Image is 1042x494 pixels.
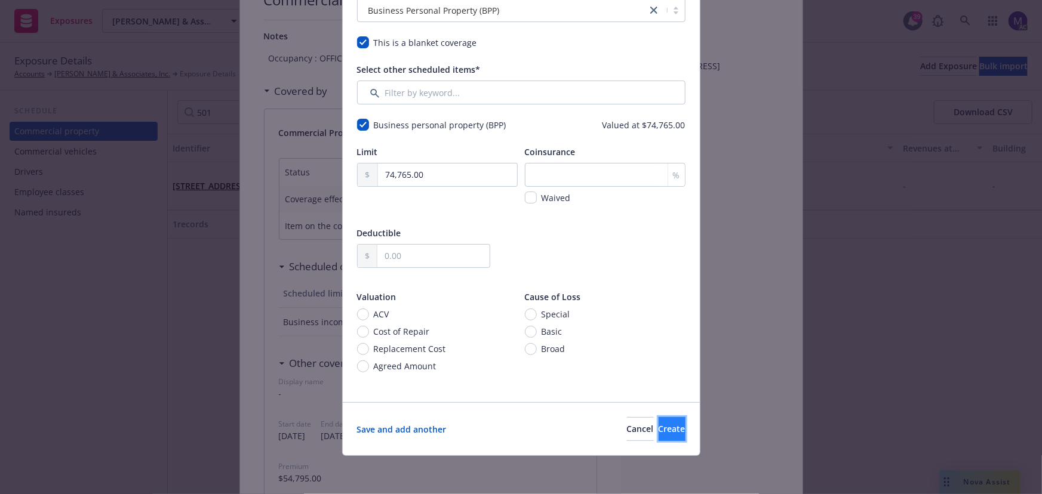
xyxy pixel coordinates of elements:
[357,423,447,436] a: Save and add another
[357,81,686,104] input: Filter by keyword...
[525,291,581,302] span: Cause of Loss
[357,146,378,158] span: Limit
[357,291,396,302] span: Valuation
[659,417,686,441] button: Create
[542,308,570,320] span: Special
[525,326,537,338] input: Basic
[525,146,576,158] span: Coinsurance
[364,4,641,17] span: Business Personal Property (BPP)
[647,3,661,17] a: close
[374,37,477,48] span: This is a blanket coverage
[659,423,686,434] span: Create
[374,342,446,355] span: Replacement Cost
[357,343,369,355] input: Replacement Cost
[374,360,437,372] span: Agreed Amount
[374,308,389,320] span: ACV
[357,227,401,239] span: Deductible
[378,163,517,186] input: 0.00
[357,308,369,320] input: ACV
[525,343,537,355] input: Broad
[357,64,481,75] span: Select other scheduled items*
[542,192,571,203] span: Waived
[673,169,680,181] span: %
[377,245,490,267] input: 0.00
[603,119,686,131] span: Valued at $74,765.00
[525,308,537,320] input: Special
[627,423,654,434] span: Cancel
[357,360,369,372] input: Agreed Amount
[542,342,565,355] span: Broad
[542,325,563,338] span: Basic
[368,4,500,17] span: Business Personal Property (BPP)
[357,326,369,338] input: Cost of Repair
[374,325,430,338] span: Cost of Repair
[374,119,506,131] span: Business personal property (BPP)
[627,417,654,441] button: Cancel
